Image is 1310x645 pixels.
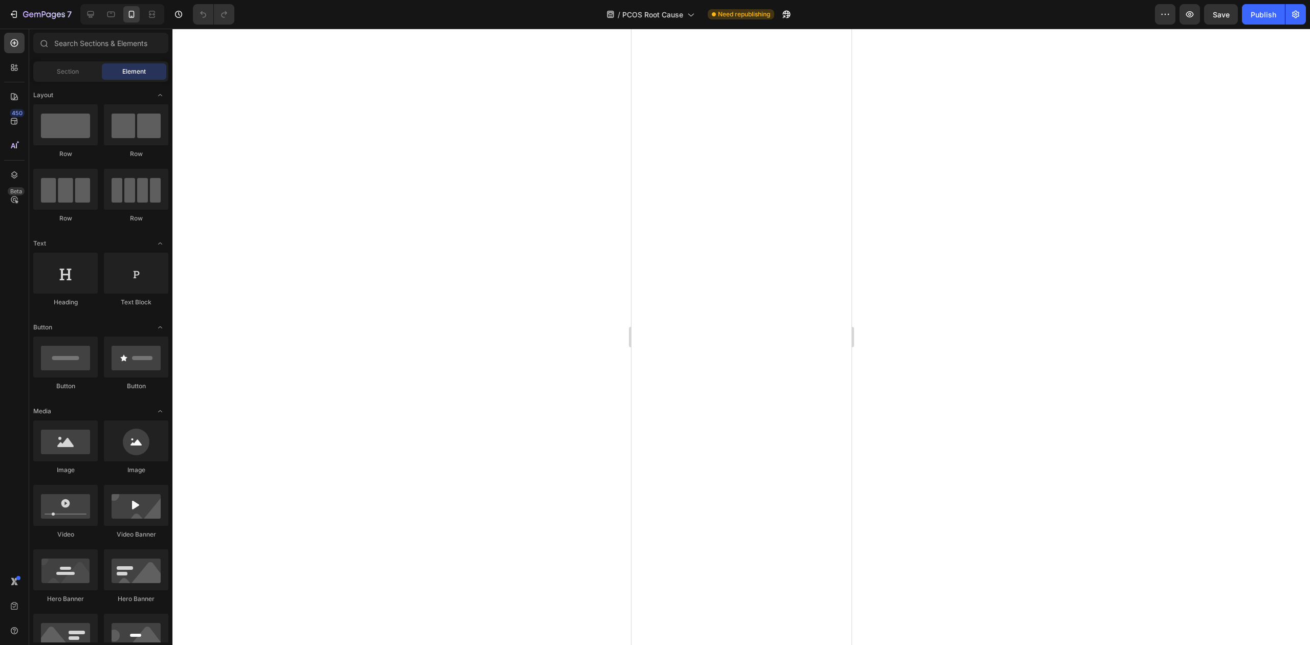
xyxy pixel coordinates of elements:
[104,465,168,475] div: Image
[33,214,98,223] div: Row
[104,298,168,307] div: Text Block
[33,239,46,248] span: Text
[1251,9,1276,20] div: Publish
[193,4,234,25] div: Undo/Redo
[33,298,98,307] div: Heading
[718,10,770,19] span: Need republishing
[1204,4,1238,25] button: Save
[104,530,168,539] div: Video Banner
[1213,10,1230,19] span: Save
[33,91,53,100] span: Layout
[631,29,851,645] iframe: Design area
[104,214,168,223] div: Row
[33,149,98,159] div: Row
[122,67,146,76] span: Element
[33,382,98,391] div: Button
[104,382,168,391] div: Button
[1242,4,1285,25] button: Publish
[67,8,72,20] p: 7
[622,9,683,20] span: PCOS Root Cause
[618,9,620,20] span: /
[4,4,76,25] button: 7
[33,594,98,604] div: Hero Banner
[152,319,168,336] span: Toggle open
[152,403,168,419] span: Toggle open
[152,87,168,103] span: Toggle open
[33,407,51,416] span: Media
[10,109,25,117] div: 450
[8,187,25,195] div: Beta
[33,530,98,539] div: Video
[104,149,168,159] div: Row
[152,235,168,252] span: Toggle open
[104,594,168,604] div: Hero Banner
[57,67,79,76] span: Section
[33,323,52,332] span: Button
[33,465,98,475] div: Image
[33,33,168,53] input: Search Sections & Elements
